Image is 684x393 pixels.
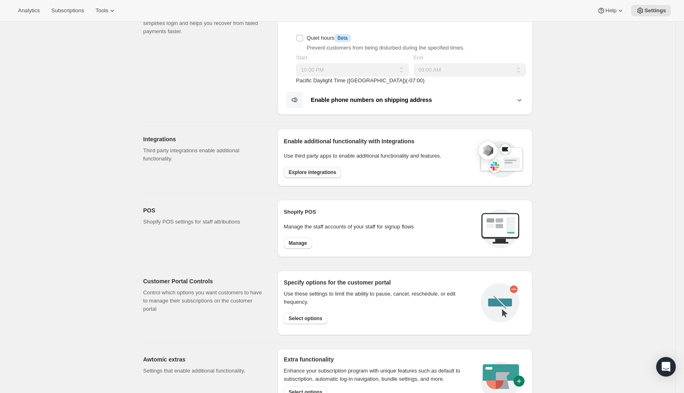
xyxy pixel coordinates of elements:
[51,7,84,14] span: Subscriptions
[143,289,264,313] p: Control which options you want customers to have to manage their subscriptions on the customer po...
[289,315,322,322] span: Select options
[284,355,334,364] h2: Extra functionality
[143,355,264,364] h2: Awtomic extras
[592,5,630,16] button: Help
[296,77,526,85] p: Pacific Daylight Time ([GEOGRAPHIC_DATA]) ( -07 : 00 )
[284,313,327,324] button: Select options
[284,152,471,160] p: Use third party apps to enable additional functionality and features.
[143,367,264,375] p: Settings that enable additional functionality.
[644,7,666,14] span: Settings
[284,167,341,178] button: Explore integrations
[605,7,616,14] span: Help
[296,54,307,61] span: Start
[307,35,351,41] span: Quiet hours
[13,5,45,16] button: Analytics
[289,240,307,246] span: Manage
[631,5,671,16] button: Settings
[284,237,312,249] button: Manage
[143,218,264,226] p: Shopify POS settings for staff attributions
[46,5,89,16] button: Subscriptions
[284,208,474,216] h2: Shopify POS
[91,5,121,16] button: Tools
[311,97,432,103] b: Enable phone numbers on shipping address
[143,206,264,215] h2: POS
[284,278,474,287] h2: Specify options for the customer portal
[284,367,471,383] p: Enhance your subscription program with unique features such as default to subscription, automatic...
[284,223,474,231] p: Manage the staff accounts of your staff for signup flows
[143,147,264,163] p: Third party integrations enable additional functionality.
[656,357,676,377] div: Open Intercom Messenger
[143,135,264,143] h2: Integrations
[18,7,40,14] span: Analytics
[143,277,264,285] h2: Customer Portal Controls
[337,35,348,41] span: Beta
[284,137,471,145] h2: Enable additional functionality with Integrations
[289,169,336,176] span: Explore integrations
[284,91,526,108] button: Enable phone numbers on shipping address
[284,290,474,306] div: Use these settings to limit the ability to pause, cancel, reschedule, or edit frequency.
[307,45,464,51] span: Prevent customers from being disturbed during the specified times.
[95,7,108,14] span: Tools
[414,54,423,61] span: End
